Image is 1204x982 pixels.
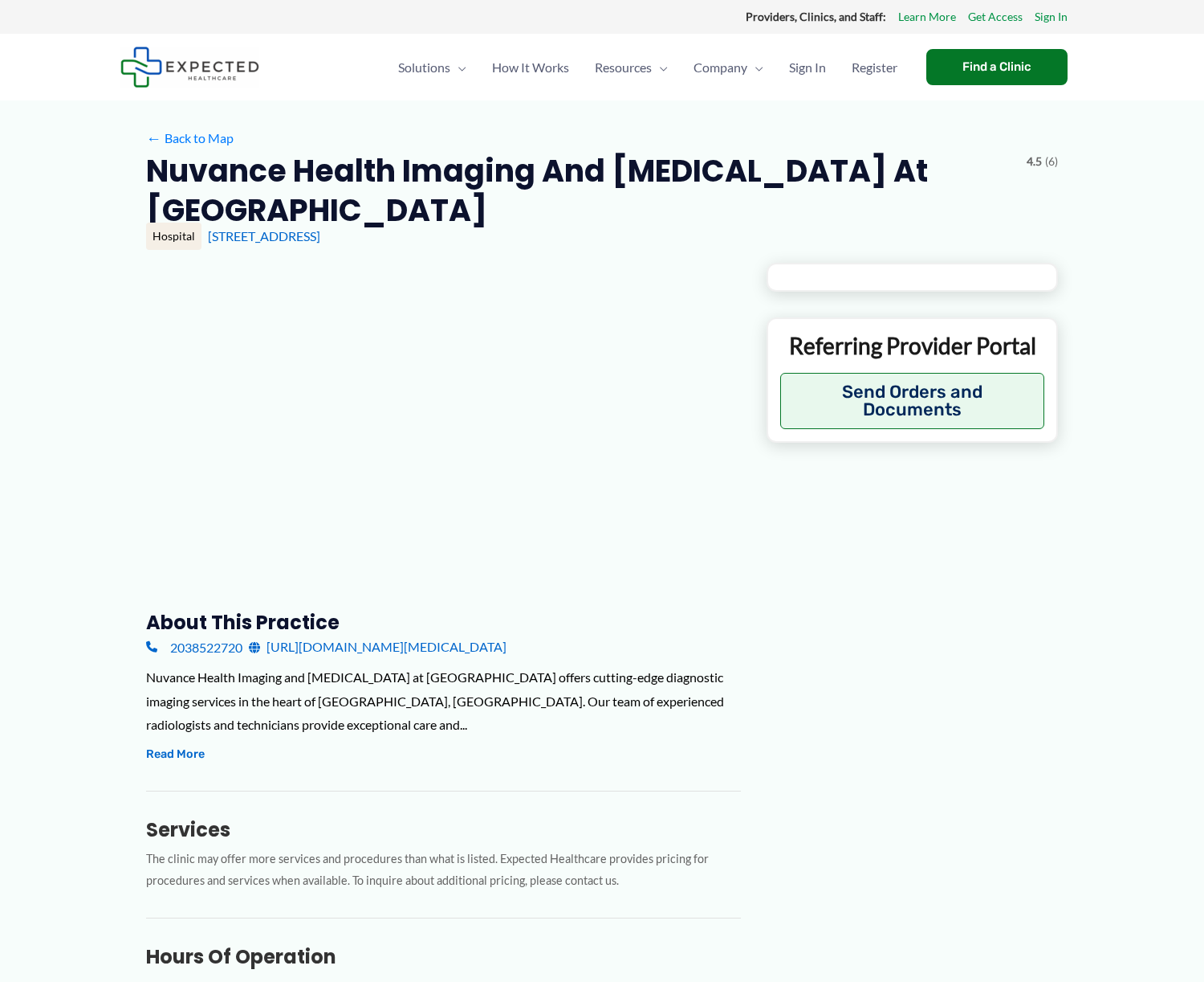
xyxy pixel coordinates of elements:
span: ← [146,130,161,145]
span: (6) [1045,151,1058,172]
span: 4.5 [1027,151,1042,172]
strong: Providers, Clinics, and Staff: [746,10,886,23]
p: The clinic may offer more services and procedures than what is listed. Expected Healthcare provid... [146,849,741,892]
a: Sign In [1035,6,1068,27]
h3: Hours of Operation [146,944,741,969]
a: [STREET_ADDRESS] [208,228,320,243]
a: SolutionsMenu Toggle [385,39,479,96]
a: 2038522720 [146,635,242,659]
a: Find a Clinic [926,49,1068,85]
h3: Services [146,817,741,842]
span: Company [694,39,747,96]
div: Nuvance Health Imaging and [MEDICAL_DATA] at [GEOGRAPHIC_DATA] offers cutting-edge diagnostic ima... [146,665,741,737]
p: Referring Provider Portal [780,331,1044,360]
h3: About this practice [146,610,741,635]
span: Menu Toggle [450,39,466,96]
span: Register [852,39,897,96]
div: Hospital [146,223,201,250]
button: Send Orders and Documents [780,373,1044,429]
span: Menu Toggle [747,39,763,96]
button: Read More [146,745,205,764]
nav: Primary Site Navigation [385,39,910,96]
a: CompanyMenu Toggle [681,39,776,96]
a: Learn More [898,6,956,27]
span: Sign In [789,39,826,96]
a: How It Works [479,39,582,96]
a: Sign In [776,39,839,96]
span: Solutions [398,39,450,96]
a: ←Back to Map [146,126,234,150]
img: Expected Healthcare Logo - side, dark font, small [120,47,259,88]
a: ResourcesMenu Toggle [582,39,681,96]
a: Get Access [968,6,1023,27]
span: Menu Toggle [652,39,668,96]
span: Resources [595,39,652,96]
a: Register [839,39,910,96]
h2: Nuvance Health Imaging and [MEDICAL_DATA] at [GEOGRAPHIC_DATA] [146,151,1014,231]
a: [URL][DOMAIN_NAME][MEDICAL_DATA] [249,635,506,659]
span: How It Works [492,39,569,96]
